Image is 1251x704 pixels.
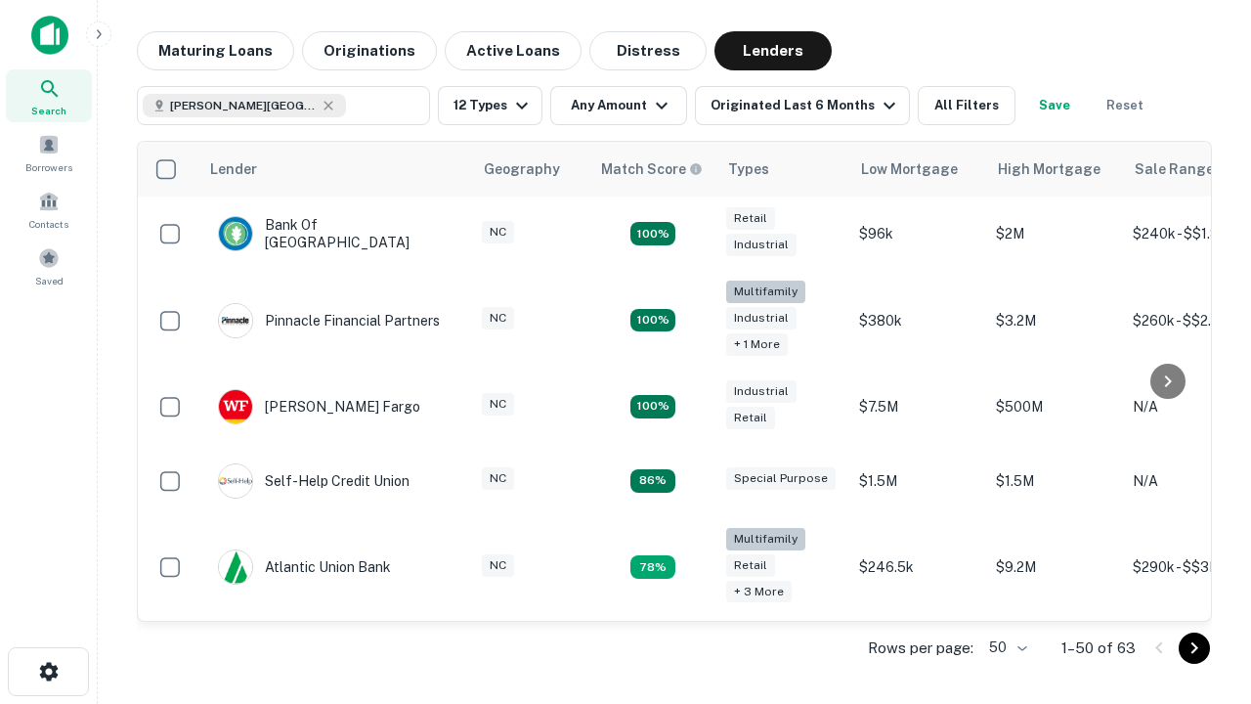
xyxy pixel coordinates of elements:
[849,142,986,197] th: Low Mortgage
[986,271,1123,370] td: $3.2M
[726,380,797,403] div: Industrial
[219,304,252,337] img: picture
[998,157,1100,181] div: High Mortgage
[726,581,792,603] div: + 3 more
[218,389,420,424] div: [PERSON_NAME] Fargo
[630,309,675,332] div: Matching Properties: 23, hasApolloMatch: undefined
[472,142,589,197] th: Geography
[482,221,514,243] div: NC
[986,518,1123,617] td: $9.2M
[726,207,775,230] div: Retail
[219,217,252,250] img: picture
[1135,157,1214,181] div: Sale Range
[210,157,257,181] div: Lender
[438,86,542,125] button: 12 Types
[35,273,64,288] span: Saved
[861,157,958,181] div: Low Mortgage
[986,142,1123,197] th: High Mortgage
[849,370,986,444] td: $7.5M
[482,467,514,490] div: NC
[726,528,805,550] div: Multifamily
[726,333,788,356] div: + 1 more
[630,469,675,493] div: Matching Properties: 11, hasApolloMatch: undefined
[1179,633,1210,664] button: Go to next page
[726,467,836,490] div: Special Purpose
[219,464,252,498] img: picture
[1153,485,1251,579] iframe: Chat Widget
[726,281,805,303] div: Multifamily
[986,444,1123,518] td: $1.5M
[218,303,440,338] div: Pinnacle Financial Partners
[695,86,910,125] button: Originated Last 6 Months
[849,444,986,518] td: $1.5M
[589,142,716,197] th: Capitalize uses an advanced AI algorithm to match your search with the best lender. The match sco...
[849,518,986,617] td: $246.5k
[714,31,832,70] button: Lenders
[170,97,317,114] span: [PERSON_NAME][GEOGRAPHIC_DATA], [GEOGRAPHIC_DATA]
[728,157,769,181] div: Types
[726,554,775,577] div: Retail
[1094,86,1156,125] button: Reset
[6,240,92,292] a: Saved
[31,103,66,118] span: Search
[482,554,514,577] div: NC
[601,158,699,180] h6: Match Score
[6,183,92,236] a: Contacts
[726,234,797,256] div: Industrial
[219,550,252,584] img: picture
[918,86,1015,125] button: All Filters
[716,142,849,197] th: Types
[31,16,68,55] img: capitalize-icon.png
[550,86,687,125] button: Any Amount
[29,216,68,232] span: Contacts
[986,370,1123,444] td: $500M
[218,550,391,585] div: Atlantic Union Bank
[868,637,973,660] p: Rows per page:
[25,159,72,175] span: Borrowers
[484,157,560,181] div: Geography
[6,69,92,122] a: Search
[302,31,437,70] button: Originations
[482,307,514,330] div: NC
[849,271,986,370] td: $380k
[1061,637,1136,660] p: 1–50 of 63
[482,393,514,416] div: NC
[726,307,797,330] div: Industrial
[630,395,675,418] div: Matching Properties: 14, hasApolloMatch: undefined
[137,31,294,70] button: Maturing Loans
[849,197,986,271] td: $96k
[630,555,675,579] div: Matching Properties: 10, hasApolloMatch: undefined
[981,634,1030,662] div: 50
[218,216,453,251] div: Bank Of [GEOGRAPHIC_DATA]
[986,197,1123,271] td: $2M
[589,31,707,70] button: Distress
[198,142,472,197] th: Lender
[1023,86,1086,125] button: Save your search to get updates of matches that match your search criteria.
[711,94,901,117] div: Originated Last 6 Months
[726,407,775,429] div: Retail
[445,31,582,70] button: Active Loans
[601,158,703,180] div: Capitalize uses an advanced AI algorithm to match your search with the best lender. The match sco...
[219,390,252,423] img: picture
[218,463,410,499] div: Self-help Credit Union
[630,222,675,245] div: Matching Properties: 15, hasApolloMatch: undefined
[6,126,92,179] a: Borrowers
